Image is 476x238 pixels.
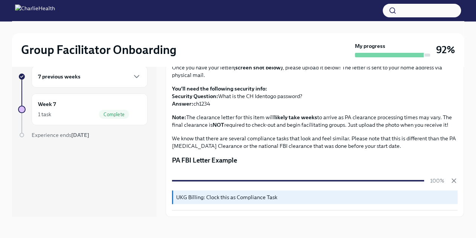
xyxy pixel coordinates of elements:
[355,42,385,50] strong: My progress
[172,156,458,165] p: PA FBI Letter Example
[172,85,267,92] strong: You'll need the following security info:
[15,5,55,17] img: CharlieHealth
[213,121,224,128] strong: NOT
[32,132,89,138] span: Experience ends
[172,114,186,121] strong: Note:
[172,93,218,100] strong: Security Question:
[176,193,455,201] p: UKG Billing: Clock this as Compliance Task
[32,66,148,88] div: 7 previous weeks
[71,132,89,138] strong: [DATE]
[172,64,458,79] p: Once you have your letter , please upload it below! The letter is sent to your home address via p...
[172,100,193,107] strong: Answer:
[38,100,56,108] h6: Week 7
[18,94,148,125] a: Week 71 taskComplete
[450,177,458,184] button: Cancel
[38,72,81,81] h6: 7 previous weeks
[21,42,176,57] h2: Group Facilitator Onboarding
[233,64,283,71] strong: (screen shot below)
[430,177,444,184] p: 100%
[172,114,458,129] p: The clearance letter for this item will to arrive as PA clearance processing times may vary. The ...
[172,135,458,150] p: We know that there are several compliance tasks that look and feel similar. Please note that this...
[172,85,458,107] p: What is the CH Identogo password? ch1234
[436,43,455,57] h3: 92%
[274,114,317,121] strong: likely take weeks
[99,112,129,117] span: Complete
[38,111,51,118] div: 1 task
